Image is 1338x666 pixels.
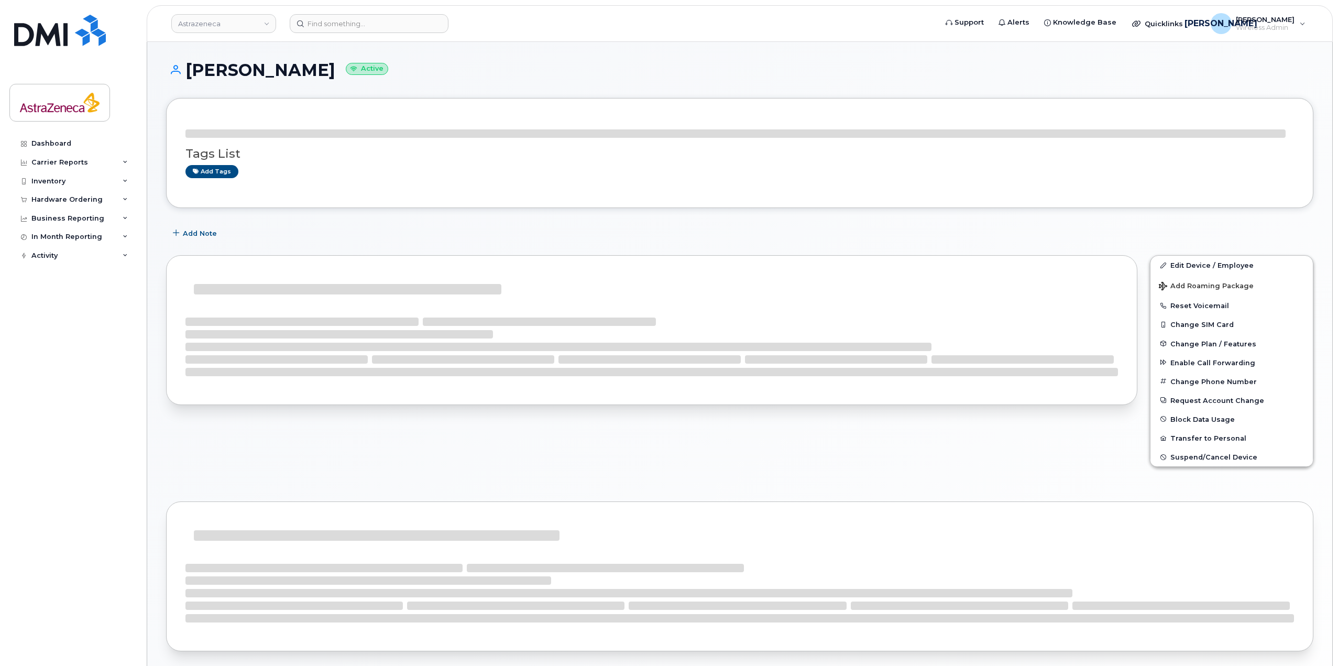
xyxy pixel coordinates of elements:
span: Suspend/Cancel Device [1170,453,1257,461]
button: Change SIM Card [1150,315,1313,334]
button: Change Phone Number [1150,372,1313,391]
h1: [PERSON_NAME] [166,61,1313,79]
button: Add Note [166,224,226,243]
a: Add tags [185,165,238,178]
button: Add Roaming Package [1150,275,1313,296]
button: Request Account Change [1150,391,1313,410]
a: Edit Device / Employee [1150,256,1313,275]
span: Add Roaming Package [1159,282,1254,292]
h3: Tags List [185,147,1294,160]
span: Enable Call Forwarding [1170,358,1255,366]
span: Add Note [183,228,217,238]
button: Transfer to Personal [1150,429,1313,447]
button: Enable Call Forwarding [1150,353,1313,372]
button: Suspend/Cancel Device [1150,447,1313,466]
span: Change Plan / Features [1170,340,1256,347]
button: Block Data Usage [1150,410,1313,429]
button: Reset Voicemail [1150,296,1313,315]
small: Active [346,63,388,75]
button: Change Plan / Features [1150,334,1313,353]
